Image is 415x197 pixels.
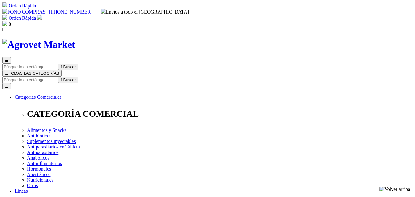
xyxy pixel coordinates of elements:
[49,9,92,14] a: [PHONE_NUMBER]
[2,9,7,14] img: phone.svg
[5,71,9,76] span: ☰
[9,15,36,21] a: Orden Rápida
[27,155,49,160] a: Anabólicos
[58,77,78,83] button:  Buscar
[27,172,50,177] a: Anestésicos
[27,177,53,183] a: Nutricionales
[2,27,4,32] i: 
[27,144,80,149] a: Antiparasitarios en Tableta
[27,139,76,144] a: Suplementos inyectables
[2,21,7,26] img: shopping-bag.svg
[27,161,62,166] a: Antiinflamatorios
[9,3,36,8] a: Orden Rápida
[2,9,45,14] a: FONO COMPRAS
[63,65,76,69] span: Buscar
[27,109,413,119] p: CATEGORÍA COMERCIAL
[2,83,11,89] button: ☰
[37,15,42,21] a: Acceda a su cuenta de cliente
[5,58,9,63] span: ☰
[61,65,62,69] i: 
[2,57,11,64] button: ☰
[2,64,57,70] input: Buscar
[2,39,75,50] img: Agrovet Market
[27,150,58,155] a: Antiparasitarios
[37,15,42,20] img: user.svg
[101,9,106,14] img: delivery-truck.svg
[27,128,66,133] a: Alimentos y Snacks
[2,77,57,83] input: Buscar
[58,64,78,70] button:  Buscar
[27,166,51,171] a: Hormonales
[63,77,76,82] span: Buscar
[15,94,61,100] a: Categorías Comerciales
[15,188,28,194] a: Líneas
[2,70,62,77] button: ☰TODAS LAS CATEGORÍAS
[2,2,7,7] img: shopping-cart.svg
[9,22,11,27] span: 0
[2,15,7,20] img: shopping-cart.svg
[27,183,38,188] a: Otros
[27,133,51,138] a: Antibióticos
[379,187,410,192] img: Volver arriba
[101,9,189,14] span: Envíos a todo el [GEOGRAPHIC_DATA]
[61,77,62,82] i: 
